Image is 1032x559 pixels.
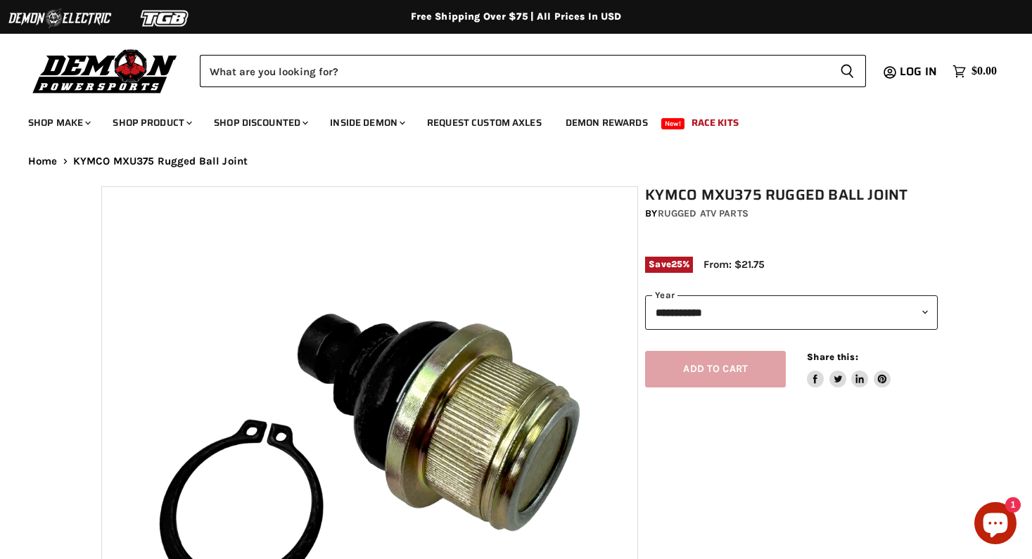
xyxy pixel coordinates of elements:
a: Shop Product [102,108,200,137]
a: Request Custom Axles [416,108,552,137]
span: Save % [645,257,693,272]
img: Demon Electric Logo 2 [7,5,113,32]
ul: Main menu [18,103,993,137]
inbox-online-store-chat: Shopify online store chat [970,502,1021,548]
a: Inside Demon [319,108,414,137]
input: Search [200,55,829,87]
span: From: $21.75 [703,258,765,271]
span: $0.00 [972,65,997,78]
span: Log in [900,63,937,80]
button: Search [829,55,866,87]
a: Home [28,155,58,167]
h1: KYMCO MXU375 Rugged Ball Joint [645,186,938,204]
a: $0.00 [945,61,1004,82]
a: Rugged ATV Parts [658,207,748,219]
span: Share this: [807,352,858,362]
a: Shop Make [18,108,99,137]
span: KYMCO MXU375 Rugged Ball Joint [73,155,248,167]
a: Demon Rewards [555,108,658,137]
span: 25 [671,259,682,269]
img: TGB Logo 2 [113,5,218,32]
a: Shop Discounted [203,108,317,137]
aside: Share this: [807,351,891,388]
span: New! [661,118,685,129]
img: Demon Powersports [28,46,182,96]
a: Log in [893,65,945,78]
select: year [645,295,938,330]
a: Race Kits [681,108,749,137]
form: Product [200,55,866,87]
div: by [645,206,938,221]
